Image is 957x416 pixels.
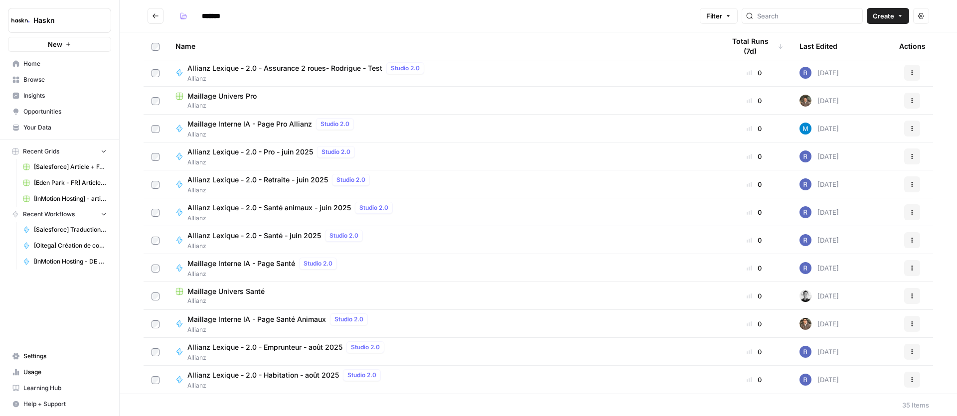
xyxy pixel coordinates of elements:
[8,396,111,412] button: Help + Support
[175,369,709,390] a: Allianz Lexique - 2.0 - Habitation - août 2025Studio 2.0Allianz
[329,231,358,240] span: Studio 2.0
[175,286,709,305] a: Maillage Univers SantéAllianz
[8,144,111,159] button: Recent Grids
[8,72,111,88] a: Browse
[8,104,111,120] a: Opportunities
[23,91,107,100] span: Insights
[725,179,784,189] div: 0
[320,120,349,129] span: Studio 2.0
[8,37,111,52] button: New
[725,68,784,78] div: 0
[175,101,709,110] span: Allianz
[725,207,784,217] div: 0
[799,206,811,218] img: u6bh93quptsxrgw026dpd851kwjs
[23,147,59,156] span: Recent Grids
[757,11,858,21] input: Search
[23,384,107,393] span: Learning Hub
[18,159,111,175] a: [Salesforce] Article + FAQ + Posts RS / Opti
[34,162,107,171] span: [Salesforce] Article + FAQ + Posts RS / Opti
[187,314,326,324] span: Maillage Interne IA - Page Santé Animaux
[334,315,363,324] span: Studio 2.0
[799,346,811,358] img: u6bh93quptsxrgw026dpd851kwjs
[347,371,376,380] span: Studio 2.0
[725,124,784,134] div: 0
[8,207,111,222] button: Recent Workflows
[187,270,341,278] span: Allianz
[8,8,111,33] button: Workspace: Haskn
[175,258,709,278] a: Maillage Interne IA - Page SantéStudio 2.0Allianz
[725,151,784,161] div: 0
[23,75,107,84] span: Browse
[725,291,784,301] div: 0
[799,374,811,386] img: u6bh93quptsxrgw026dpd851kwjs
[187,147,313,157] span: Allianz Lexique - 2.0 - Pro - juin 2025
[18,175,111,191] a: [Eden Park - FR] Article de blog - 1000 mots
[725,96,784,106] div: 0
[175,91,709,110] a: Maillage Univers ProAllianz
[34,178,107,187] span: [Eden Park - FR] Article de blog - 1000 mots
[187,186,374,195] span: Allianz
[187,342,342,352] span: Allianz Lexique - 2.0 - Emprunteur - août 2025
[18,238,111,254] a: [Oltega] Création de contenus
[799,262,811,274] img: u6bh93quptsxrgw026dpd851kwjs
[187,175,328,185] span: Allianz Lexique - 2.0 - Retraite - juin 2025
[799,123,811,135] img: xlx1vc11lo246mpl6i14p9z1ximr
[11,11,29,29] img: Haskn Logo
[706,11,722,21] span: Filter
[799,290,839,302] div: [DATE]
[799,67,839,79] div: [DATE]
[391,64,420,73] span: Studio 2.0
[799,150,811,162] img: u6bh93quptsxrgw026dpd851kwjs
[799,95,811,107] img: qb0ypgzym8ajfvq1ke5e2cdn2jvt
[725,263,784,273] div: 0
[799,318,839,330] div: [DATE]
[187,286,265,296] span: Maillage Univers Santé
[799,234,839,246] div: [DATE]
[175,230,709,251] a: Allianz Lexique - 2.0 - Santé - juin 2025Studio 2.0Allianz
[175,341,709,362] a: Allianz Lexique - 2.0 - Emprunteur - août 2025Studio 2.0Allianz
[304,259,332,268] span: Studio 2.0
[725,375,784,385] div: 0
[725,319,784,329] div: 0
[187,325,372,334] span: Allianz
[359,203,388,212] span: Studio 2.0
[187,231,321,241] span: Allianz Lexique - 2.0 - Santé - juin 2025
[799,178,839,190] div: [DATE]
[148,8,163,24] button: Go back
[34,194,107,203] span: [InMotion Hosting] - article de blog FR/ES/DE 2000 mots
[8,380,111,396] a: Learning Hub
[799,150,839,162] div: [DATE]
[18,254,111,270] a: [InMotion Hosting - DE 🇩🇪] - article de blog 2000 mots
[187,370,339,380] span: Allianz Lexique - 2.0 - Habitation - août 2025
[175,202,709,223] a: Allianz Lexique - 2.0 - Santé animaux - juin 2025Studio 2.0Allianz
[8,88,111,104] a: Insights
[187,119,312,129] span: Maillage Interne IA - Page Pro Allianz
[187,203,351,213] span: Allianz Lexique - 2.0 - Santé animaux - juin 2025
[867,8,909,24] button: Create
[23,352,107,361] span: Settings
[187,259,295,269] span: Maillage Interne IA - Page Santé
[799,262,839,274] div: [DATE]
[187,74,428,83] span: Allianz
[175,313,709,334] a: Maillage Interne IA - Page Santé AnimauxStudio 2.0Allianz
[187,91,257,101] span: Maillage Univers Pro
[18,222,111,238] a: [Salesforce] Traduction optimisation + FAQ + Post RS
[799,206,839,218] div: [DATE]
[799,234,811,246] img: u6bh93quptsxrgw026dpd851kwjs
[175,118,709,139] a: Maillage Interne IA - Page Pro AllianzStudio 2.0Allianz
[34,241,107,250] span: [Oltega] Création de contenus
[175,296,709,305] span: Allianz
[23,59,107,68] span: Home
[18,191,111,207] a: [InMotion Hosting] - article de blog FR/ES/DE 2000 mots
[187,63,382,73] span: Allianz Lexique - 2.0 - Assurance 2 roues- Rodrigue - Test
[799,318,811,330] img: dizo4u6k27cofk4obq9v5qvvdkyt
[23,123,107,132] span: Your Data
[8,364,111,380] a: Usage
[321,147,350,156] span: Studio 2.0
[899,32,926,60] div: Actions
[187,242,367,251] span: Allianz
[902,400,929,410] div: 35 Items
[175,146,709,167] a: Allianz Lexique - 2.0 - Pro - juin 2025Studio 2.0Allianz
[351,343,380,352] span: Studio 2.0
[700,8,738,24] button: Filter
